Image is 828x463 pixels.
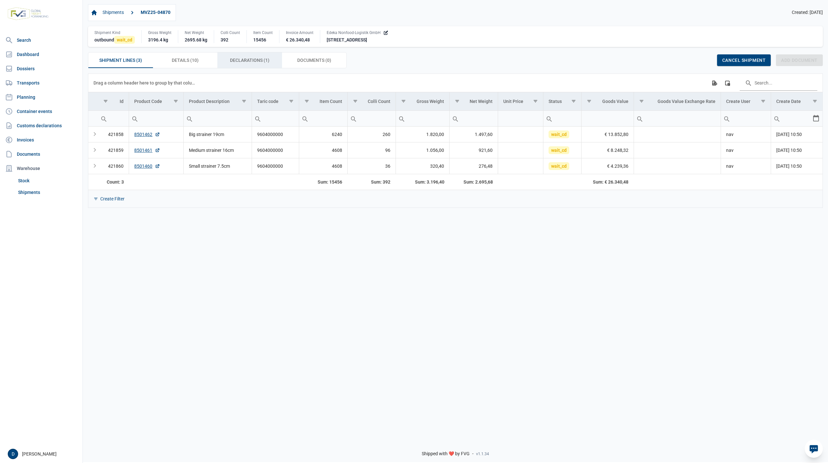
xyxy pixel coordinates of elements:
[3,133,80,146] a: Invoices
[98,127,129,142] td: 421858
[88,158,98,174] td: Expand
[299,127,347,142] td: 6240
[792,10,823,16] span: Created: [DATE]
[549,99,562,104] div: Status
[129,92,183,111] td: Column Product Code
[761,99,766,104] span: Show filter options for column 'Create User'
[230,56,269,64] span: Declarations (1)
[722,77,733,89] div: Column Chooser
[299,111,311,126] div: Search box
[401,179,444,185] div: Gross Weight Sum: 3.196,40
[543,92,582,111] td: Column Status
[16,186,80,198] a: Shipments
[353,99,358,104] span: Show filter options for column 'Colli Count'
[634,111,721,126] input: Filter cell
[396,111,449,126] input: Filter cell
[138,7,173,18] a: MVZ25-04870
[771,92,823,111] td: Column Create Date
[320,99,342,104] div: Item Count
[16,175,80,186] a: Stock
[327,37,388,43] div: [STREET_ADDRESS]
[221,30,240,35] div: Colli Count
[183,110,252,126] td: Filter cell
[286,30,313,35] div: Invoice Amount
[252,142,299,158] td: 9604000000
[455,179,493,185] div: Net Weight Sum: 2.695,68
[543,110,582,126] td: Filter cell
[93,74,817,92] div: Data grid toolbar
[455,99,460,104] span: Show filter options for column 'Net Weight'
[221,37,240,43] div: 392
[252,127,299,142] td: 9604000000
[543,111,581,126] input: Filter cell
[134,147,160,153] a: 8501461
[253,30,273,35] div: Item Count
[721,92,771,111] td: Column Create User
[740,75,817,91] input: Search in the data grid
[708,77,720,89] div: Export all data to Excel
[587,99,592,104] span: Show filter options for column 'Goods Value'
[812,99,817,104] span: Show filter options for column 'Create Date'
[304,179,342,185] div: Item Count Sum: 15456
[253,37,273,43] div: 15456
[634,111,646,126] div: Search box
[183,158,252,174] td: Small strainer 7.5cm
[450,111,461,126] div: Search box
[3,148,80,161] a: Documents
[88,127,98,142] td: Expand
[347,158,396,174] td: 36
[148,37,171,43] div: 3196.4 kg
[533,99,538,104] span: Show filter options for column 'Unit Price'
[88,142,98,158] td: Expand
[3,162,80,175] div: Warehouse
[347,110,396,126] td: Filter cell
[347,127,396,142] td: 260
[3,105,80,118] a: Container events
[98,111,110,126] div: Search box
[88,74,823,208] div: Data grid with 3 rows and 14 columns
[353,179,390,185] div: Colli Count Sum: 392
[549,162,569,170] span: wait_cd
[3,34,80,47] a: Search
[347,142,396,158] td: 96
[103,179,124,185] div: Id Count: 3
[94,37,135,43] div: outbound
[396,142,449,158] td: 1.056,00
[183,92,252,111] td: Column Product Description
[721,142,771,158] td: nav
[776,99,801,104] div: Create Date
[634,110,721,126] td: Filter cell
[776,148,802,153] span: [DATE] 10:50
[98,158,129,174] td: 421860
[304,99,309,104] span: Show filter options for column 'Item Count'
[299,158,347,174] td: 4608
[252,92,299,111] td: Column Taric code
[134,99,162,104] div: Product Code
[582,110,634,126] td: Filter cell
[776,164,802,169] span: [DATE] 10:50
[98,110,129,126] td: Filter cell
[98,92,129,111] td: Column Id
[129,111,183,126] input: Filter cell
[289,99,294,104] span: Show filter options for column 'Taric code'
[721,110,771,126] td: Filter cell
[812,111,820,126] div: Select
[776,132,802,137] span: [DATE] 10:50
[242,99,246,104] span: Show filter options for column 'Product Description'
[450,111,498,126] input: Filter cell
[129,110,183,126] td: Filter cell
[183,127,252,142] td: Big strainer 19cm
[472,451,474,457] span: -
[396,158,449,174] td: 320,40
[8,449,18,459] div: D
[401,99,406,104] span: Show filter options for column 'Gross Weight'
[721,111,733,126] div: Search box
[634,92,721,111] td: Column Goods Value Exchange Rate
[582,111,634,126] input: Filter cell
[183,142,252,158] td: Medium strainer 16cm
[658,99,715,104] div: Goods Value Exchange Rate
[257,99,278,104] div: Taric code
[602,99,628,104] div: Goods Value
[721,158,771,174] td: nav
[721,111,771,126] input: Filter cell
